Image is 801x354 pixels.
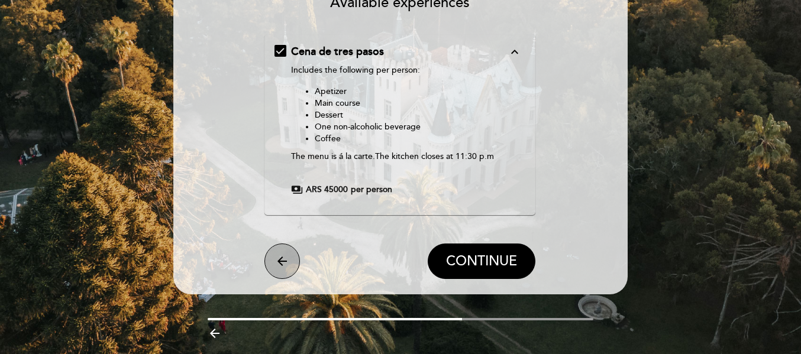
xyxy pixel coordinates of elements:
button: arrow_back [264,243,300,279]
span: ARS 45000 [306,184,348,196]
p: Includes the following per person: [291,64,508,76]
span: The kitchen closes at 11:30 p.m [375,151,494,161]
li: Dessert [315,109,508,121]
i: expand_less [508,45,522,59]
li: Apetizer [315,86,508,98]
span: per person [351,184,392,196]
button: CONTINUE [428,243,535,279]
li: Coffee [315,133,508,145]
li: Main course [315,98,508,109]
span: payments [291,184,303,196]
button: expand_less [504,44,525,60]
p: The menu is á la carte. [291,151,508,174]
i: arrow_back [275,254,289,268]
span: CONTINUE [446,253,517,269]
li: One non-alcoholic beverage [315,121,508,133]
span: Cena de tres pasos [291,45,384,58]
i: arrow_backward [208,326,222,340]
md-checkbox: Cena de tres pasos expand_less Includes the following per person: Apetizer Main course Dessert On... [274,44,526,196]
